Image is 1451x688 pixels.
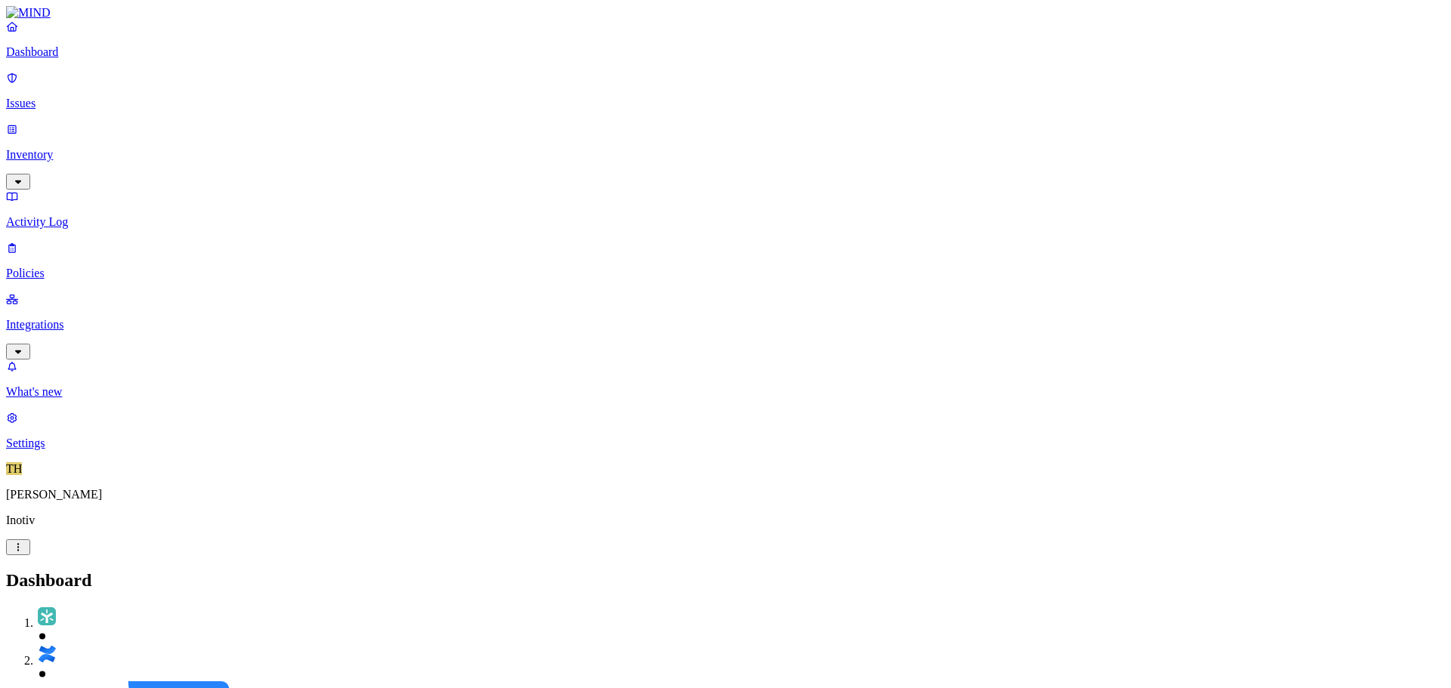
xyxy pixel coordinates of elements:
p: Issues [6,97,1445,110]
img: svg%3e [36,606,57,627]
a: Policies [6,241,1445,280]
span: TH [6,462,22,475]
p: Inventory [6,148,1445,162]
p: Settings [6,437,1445,450]
a: Issues [6,71,1445,110]
p: Inotiv [6,514,1445,527]
a: Activity Log [6,190,1445,229]
img: svg%3e [36,643,57,665]
a: What's new [6,359,1445,399]
p: [PERSON_NAME] [6,488,1445,501]
a: Inventory [6,122,1445,187]
a: MIND [6,6,1445,20]
p: Dashboard [6,45,1445,59]
a: Integrations [6,292,1445,357]
p: Activity Log [6,215,1445,229]
a: Dashboard [6,20,1445,59]
p: Integrations [6,318,1445,332]
img: MIND [6,6,51,20]
p: Policies [6,267,1445,280]
a: Settings [6,411,1445,450]
h2: Dashboard [6,570,1445,591]
p: What's new [6,385,1445,399]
